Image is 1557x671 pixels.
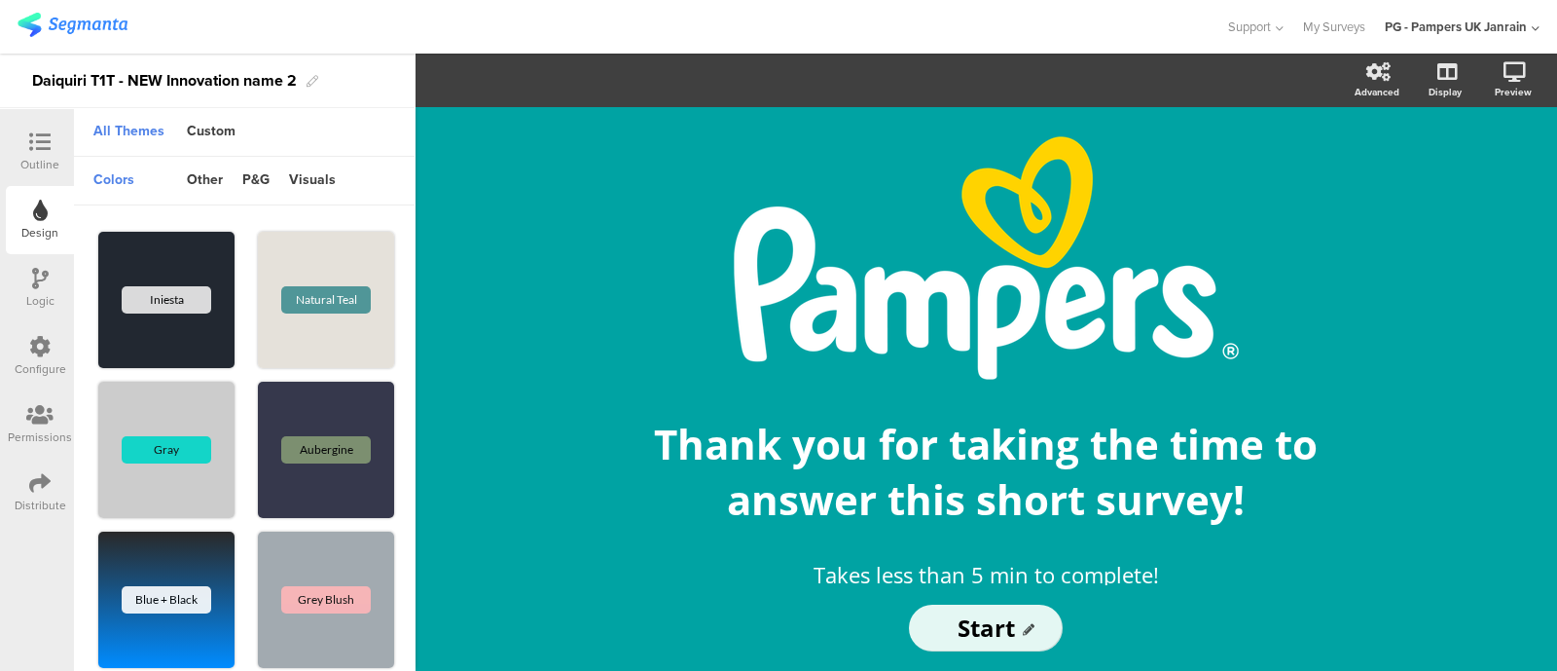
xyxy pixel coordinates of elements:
div: Logic [26,292,54,310]
input: Start [909,605,1063,652]
div: All Themes [84,116,174,149]
p: Thank you for taking the time to answer this short survey! [626,416,1346,527]
div: Distribute [15,497,66,514]
div: visuals [279,165,345,198]
div: Daiquiri T1T - NEW Innovation name 2 [32,65,297,96]
div: PG - Pampers UK Janrain [1385,18,1527,36]
div: Custom [177,116,245,149]
div: Grey Blush [281,586,371,614]
div: Display [1429,85,1462,99]
div: Natural Teal [281,286,371,314]
img: segmanta logo [18,13,127,37]
div: Advanced [1355,85,1399,99]
div: other [177,165,233,198]
div: Configure [15,360,66,378]
div: Permissions [8,429,72,446]
div: p&g [233,165,279,198]
div: Gray [122,436,211,464]
div: Preview [1495,85,1532,99]
p: Takes less than 5 min to complete! [645,559,1326,591]
span: Support [1228,18,1271,36]
div: Iniesta [122,286,211,314]
div: colors [84,165,144,198]
div: Blue + Black [122,586,211,614]
div: Design [21,224,58,242]
div: Aubergine [281,436,371,464]
div: Outline [20,156,59,173]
